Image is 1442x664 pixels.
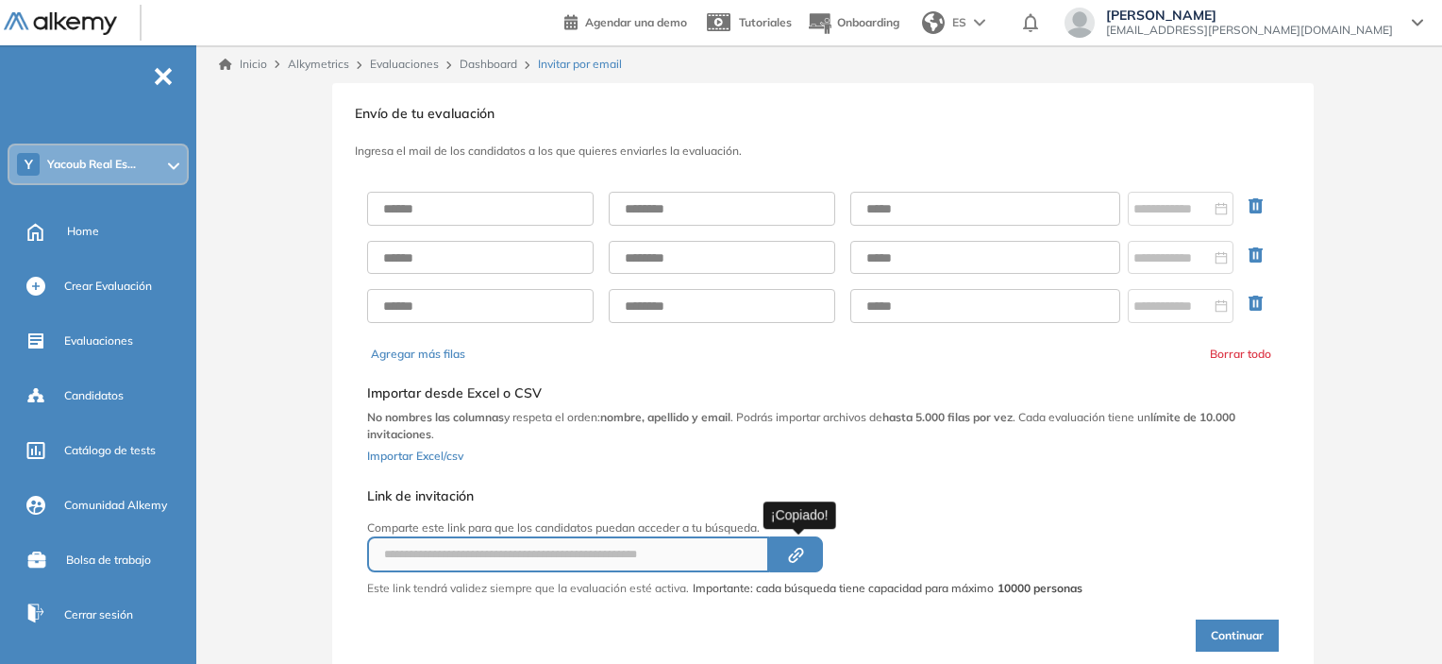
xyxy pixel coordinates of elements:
b: límite de 10.000 invitaciones [367,410,1235,441]
button: Onboarding [807,3,899,43]
span: Crear Evaluación [64,278,152,295]
span: Candidatos [64,387,124,404]
iframe: Chat Widget [1348,573,1442,664]
span: Agendar una demo [585,15,687,29]
span: [PERSON_NAME] [1106,8,1393,23]
p: Este link tendrá validez siempre que la evaluación esté activa. [367,580,689,597]
img: Logo [4,12,117,36]
button: Borrar todo [1210,346,1271,363]
p: Comparte este link para que los candidatos puedan acceder a tu búsqueda. [367,519,1082,536]
a: Dashboard [460,57,517,71]
span: Bolsa de trabajo [66,552,151,569]
span: ES [952,14,966,31]
span: Home [67,223,99,240]
span: Importar Excel/csv [367,449,463,463]
b: hasta 5.000 filas por vez [882,410,1013,424]
b: nombre, apellido y email [600,410,730,424]
h3: Envío de tu evaluación [355,106,1291,122]
div: ¡Copiado! [763,502,836,529]
img: arrow [974,19,985,26]
span: Invitar por email [538,56,622,73]
h3: Ingresa el mail de los candidatos a los que quieres enviarles la evaluación. [355,145,1291,158]
button: Importar Excel/csv [367,443,463,466]
span: Y [25,157,33,172]
a: Inicio [219,56,267,73]
span: Alkymetrics [288,57,349,71]
b: No nombres las columnas [367,410,504,424]
span: Cerrar sesión [64,606,133,623]
button: Continuar [1196,620,1279,652]
span: Comunidad Alkemy [64,497,167,514]
a: Agendar una demo [564,9,687,32]
p: y respeta el orden: . Podrás importar archivos de . Cada evaluación tiene un . [367,409,1279,443]
div: Widget de chat [1348,573,1442,664]
h5: Link de invitación [367,488,1082,504]
strong: 10000 personas [998,581,1082,595]
h5: Importar desde Excel o CSV [367,385,1279,401]
button: Agregar más filas [371,346,465,363]
a: Evaluaciones [370,57,439,71]
img: world [922,11,945,34]
span: [EMAIL_ADDRESS][PERSON_NAME][DOMAIN_NAME] [1106,23,1393,38]
span: Catálogo de tests [64,442,156,459]
span: Importante: cada búsqueda tiene capacidad para máximo [693,580,1082,597]
span: Yacoub Real Es... [47,157,136,172]
span: Tutoriales [739,15,792,29]
span: Evaluaciones [64,332,133,349]
span: Onboarding [837,15,899,29]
